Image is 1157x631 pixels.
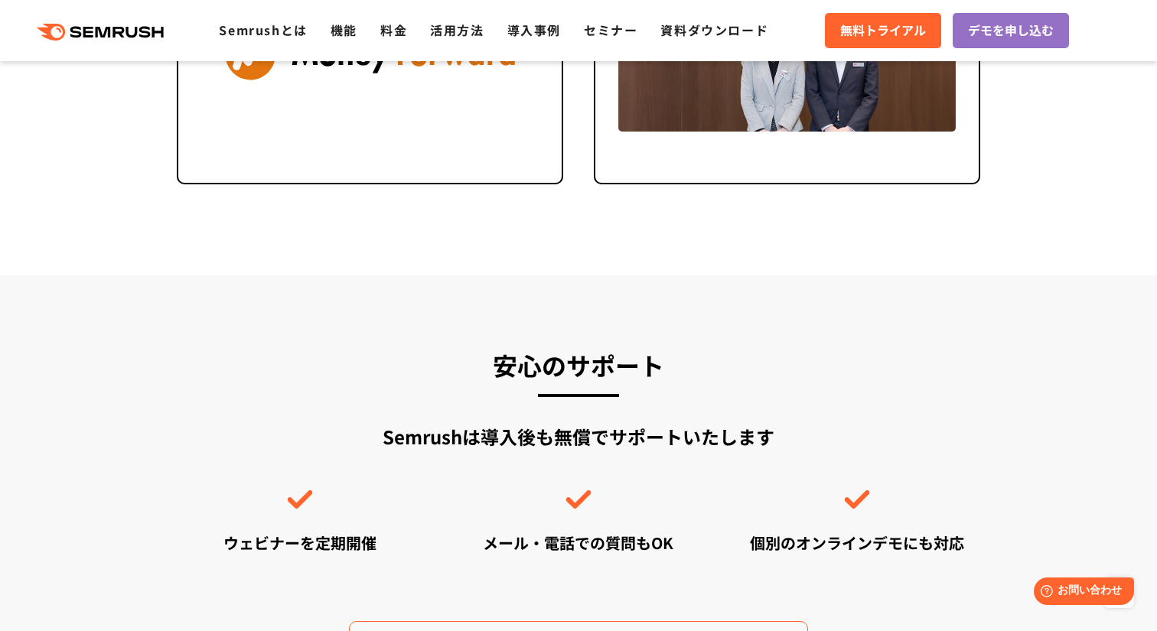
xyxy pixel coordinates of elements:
[953,13,1069,48] a: デモを申し込む
[380,21,407,39] a: 料金
[734,532,980,554] div: 個別のオンラインデモにも対応
[507,21,561,39] a: 導入事例
[219,21,307,39] a: Semrushとは
[968,21,1054,41] span: デモを申し込む
[177,423,980,554] div: Semrushは導入後も無償でサポートいたします
[825,13,941,48] a: 無料トライアル
[455,532,702,554] div: メール・電話での質問もOK
[1021,571,1140,614] iframe: Help widget launcher
[660,21,768,39] a: 資料ダウンロード
[584,21,637,39] a: セミナー
[177,532,423,554] div: ウェビナーを定期開催
[840,21,926,41] span: 無料トライアル
[430,21,484,39] a: 活用方法
[177,344,980,385] h3: 安心のサポート
[331,21,357,39] a: 機能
